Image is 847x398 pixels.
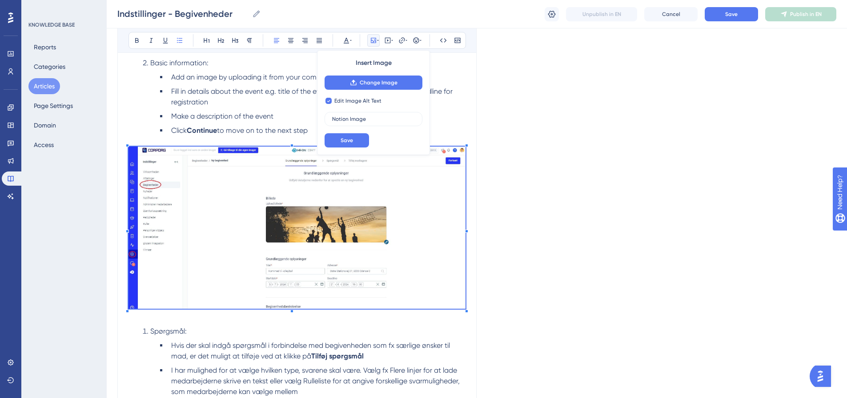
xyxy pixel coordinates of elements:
span: Change Image [360,79,397,86]
span: Edit Image Alt Text [334,97,381,104]
span: Cancel [662,11,680,18]
button: Domain [28,117,61,133]
span: to move on to the next step [217,126,308,135]
button: Categories [28,59,71,75]
button: Page Settings [28,98,78,114]
iframe: UserGuiding AI Assistant Launcher [810,363,836,390]
span: Save [725,11,738,18]
button: Publish in EN [765,7,836,21]
strong: Tilføj spørgsmål [311,352,364,360]
span: Fill in details about the event e.g. title of the event, address, start date, and deadline for re... [171,87,454,106]
span: Click [171,126,187,135]
strong: Continue [187,126,217,135]
span: Save [341,137,353,144]
button: Save [705,7,758,21]
span: Basic information: [150,59,209,67]
span: Unpublish in EN [582,11,621,18]
button: Reports [28,39,61,55]
button: Access [28,137,59,153]
span: Make a description of the event [171,112,273,120]
button: Articles [28,78,60,94]
span: Hvis der skal indgå spørgsmål i forbindelse med begivenheden som fx særlige ønsker til mad, er de... [171,341,452,360]
div: KNOWLEDGE BASE [28,21,75,28]
input: Article Name [117,8,249,20]
button: Save [325,133,369,147]
button: Change Image [325,76,422,90]
button: Unpublish in EN [566,7,637,21]
span: Publish in EN [790,11,822,18]
button: Cancel [644,7,698,21]
span: I har mulighed for at vælge hvilken type, svarene skal være. Vælg fx Flere linjer for at lade med... [171,366,462,396]
input: Type image alt text here [332,116,415,122]
span: Need Help? [21,2,56,13]
img: Notion Image [128,147,466,309]
span: Spørgsmål: [150,327,187,335]
span: Add an image by uploading it from your computer [171,73,334,81]
span: Insert Image [356,58,392,68]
